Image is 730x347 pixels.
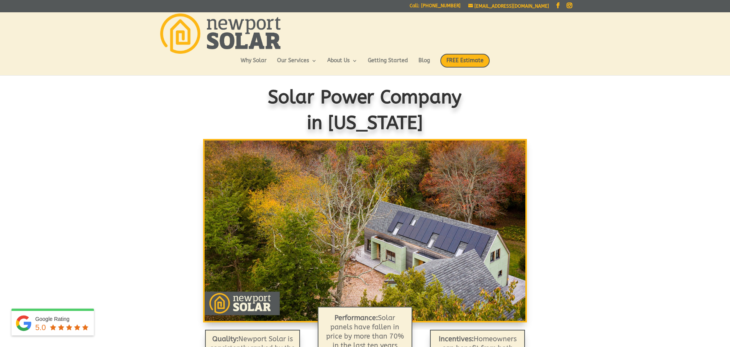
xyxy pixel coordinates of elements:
[440,54,490,68] span: FREE Estimate
[468,3,549,9] a: [EMAIL_ADDRESS][DOMAIN_NAME]
[418,58,430,71] a: Blog
[205,140,525,321] img: Solar Modules: Roof Mounted
[410,3,461,12] a: Call: [PHONE_NUMBER]
[268,87,462,134] span: Solar Power Company in [US_STATE]
[327,58,358,71] a: About Us
[35,315,90,323] div: Google Rating
[368,58,408,71] a: Getting Started
[212,335,238,343] strong: Quality:
[439,335,474,343] strong: Incentives:
[335,314,378,322] b: Performance:
[241,58,267,71] a: Why Solar
[440,54,490,75] a: FREE Estimate
[35,323,46,332] span: 5.0
[160,13,281,54] img: Newport Solar | Solar Energy Optimized.
[277,58,317,71] a: Our Services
